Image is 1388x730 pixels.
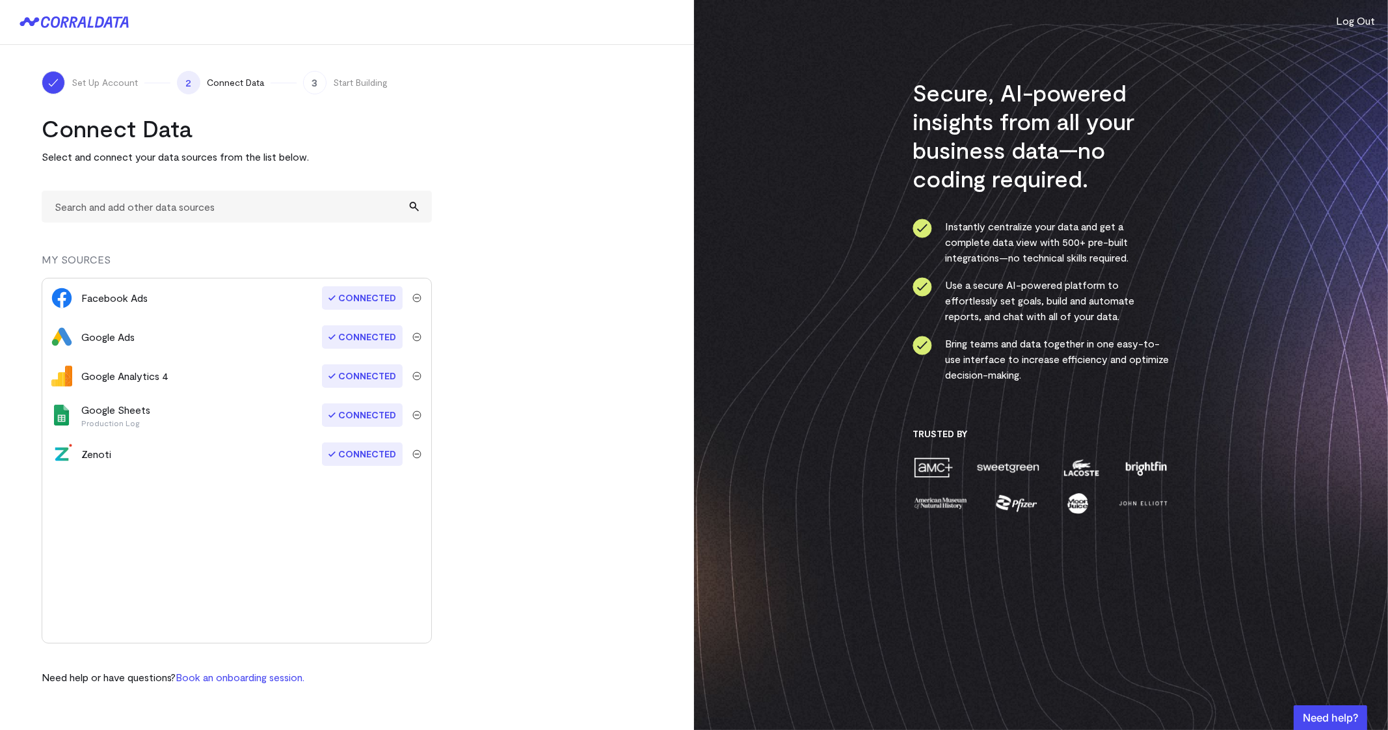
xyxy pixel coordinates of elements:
img: trash-ca1c80e1d16ab71a5036b7411d6fcb154f9f8364eee40f9fb4e52941a92a1061.svg [412,293,421,303]
h2: Connect Data [42,114,432,142]
li: Bring teams and data together in one easy-to-use interface to increase efficiency and optimize de... [913,336,1169,383]
span: Connected [322,442,403,466]
img: john-elliott-7c54b8592a34f024266a72de9d15afc68813465291e207b7f02fde802b847052.png [1117,492,1169,515]
span: 2 [177,71,200,94]
input: Search and add other data sources [42,191,432,223]
span: Connected [322,403,403,427]
div: Google Analytics 4 [81,368,168,384]
div: Zenoti [81,446,111,462]
p: Select and connect your data sources from the list below. [42,149,432,165]
img: pfizer-ec50623584d330049e431703d0cb127f675ce31f452716a68c3f54c01096e829.png [994,492,1039,515]
img: amnh-fc366fa550d3bbd8e1e85a3040e65cc9710d0bea3abcf147aa05e3a03bbbee56.png [913,492,968,515]
div: Google Ads [81,329,135,345]
p: Production Log [81,418,150,428]
span: Connected [322,364,403,388]
span: Connect Data [207,76,264,89]
img: moon-juice-8ce53f195c39be87c9a230f0550ad6397bce459ce93e102f0ba2bdfd7b7a5226.png [1065,492,1091,515]
li: Instantly centralize your data and get a complete data view with 500+ pre-built integrations—no t... [913,219,1169,265]
div: Google Sheets [81,402,150,428]
div: Facebook Ads [81,290,148,306]
img: amc-451ba355745a1e68da4dd692ff574243e675d7a235672d558af61b69e36ec7f3.png [913,456,954,479]
h3: Trusted By [913,428,1169,440]
img: google_ads-1b58f43bd7feffc8709b649899e0ff922d69da16945e3967161387f108ed8d2f.png [51,327,72,347]
p: Need help or have questions? [42,669,304,685]
h3: Secure, AI-powered insights from all your business data—no coding required. [913,78,1169,193]
img: brightfin-814104a60bf555cbdbde4872c1947232c4c7b64b86a6714597b672683d806f7b.png [1123,456,1169,479]
img: trash-ca1c80e1d16ab71a5036b7411d6fcb154f9f8364eee40f9fb4e52941a92a1061.svg [412,450,421,459]
img: trash-ca1c80e1d16ab71a5036b7411d6fcb154f9f8364eee40f9fb4e52941a92a1061.svg [412,411,421,420]
img: google_sheets-08cecd3b9849804923342972265c61ba0f9b7ad901475add952b19b9476c9a45.svg [51,405,72,426]
span: 3 [303,71,327,94]
img: ico-check-circle-0286c843c050abce574082beb609b3a87e49000e2dbcf9c8d101413686918542.svg [913,219,932,238]
img: trash-ca1c80e1d16ab71a5036b7411d6fcb154f9f8364eee40f9fb4e52941a92a1061.svg [412,372,421,381]
img: trash-ca1c80e1d16ab71a5036b7411d6fcb154f9f8364eee40f9fb4e52941a92a1061.svg [412,332,421,342]
img: ico-check-circle-0286c843c050abce574082beb609b3a87e49000e2dbcf9c8d101413686918542.svg [913,336,932,355]
button: Log Out [1336,13,1375,29]
span: Connected [322,286,403,310]
li: Use a secure AI-powered platform to effortlessly set goals, build and automate reports, and chat ... [913,277,1169,324]
span: Set Up Account [72,76,138,89]
img: facebook_ads-70f54adf8324fd366a4dad5aa4e8dc3a193daeb41612ad8aba5915164cc799be.svg [51,288,72,308]
img: lacoste-ee8d7bb45e342e37306c36566003b9a215fb06da44313bcf359925cbd6d27eb6.png [1062,456,1101,479]
span: Connected [322,325,403,349]
img: sweetgreen-51a9cfd6e7f577b5d2973e4b74db2d3c444f7f1023d7d3914010f7123f825463.png [976,456,1041,479]
img: ico-check-circle-0286c843c050abce574082beb609b3a87e49000e2dbcf9c8d101413686918542.svg [913,277,932,297]
img: google_analytics_4-633564437f1c5a1f80ed481c8598e5be587fdae20902a9d236da8b1a77aec1de.svg [51,366,72,386]
img: ico-check-white-f112bc9ae5b8eaea75d262091fbd3bded7988777ca43907c4685e8c0583e79cb.svg [47,76,60,89]
div: MY SOURCES [42,252,432,278]
img: zenoti-194c985fe9eacaa04e68e34f257d5e3c43ae2c59fc6fa0140e82a6e944c31cf9.png [51,444,72,465]
span: Start Building [333,76,388,89]
a: Book an onboarding session. [176,671,304,683]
